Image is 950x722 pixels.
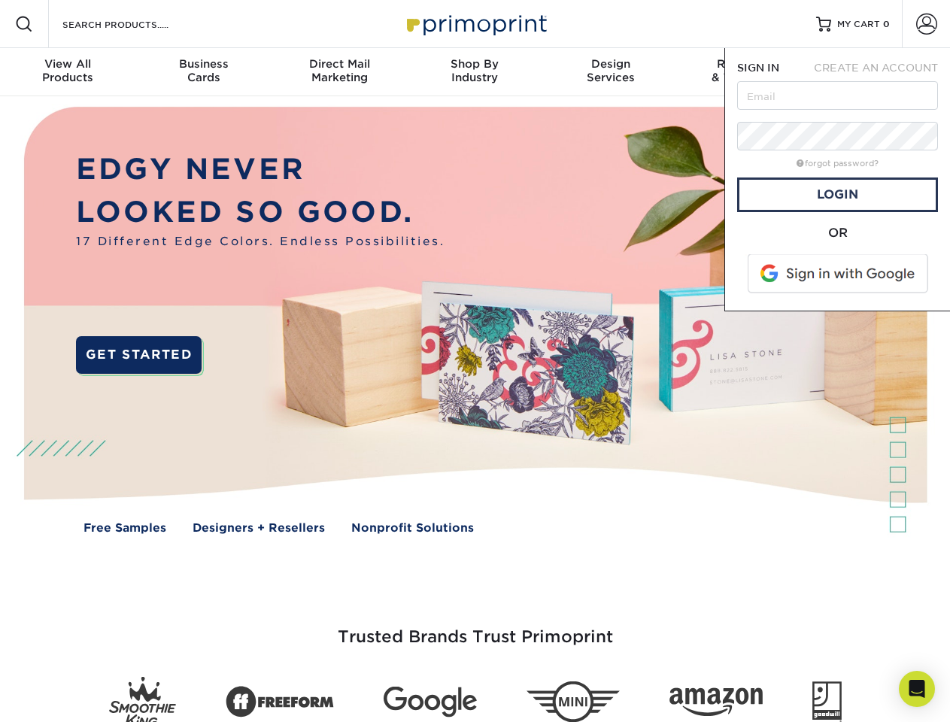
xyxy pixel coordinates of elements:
div: & Templates [678,57,814,84]
div: Marketing [272,57,407,84]
span: Direct Mail [272,57,407,71]
span: Resources [678,57,814,71]
a: Nonprofit Solutions [351,520,474,537]
a: DesignServices [543,48,678,96]
a: Designers + Resellers [193,520,325,537]
input: SEARCH PRODUCTS..... [61,15,208,33]
a: Free Samples [83,520,166,537]
input: Email [737,81,938,110]
div: Services [543,57,678,84]
h3: Trusted Brands Trust Primoprint [35,591,915,665]
div: Open Intercom Messenger [899,671,935,707]
a: Shop ByIndustry [407,48,542,96]
img: Primoprint [400,8,551,40]
a: Direct MailMarketing [272,48,407,96]
div: Industry [407,57,542,84]
span: Design [543,57,678,71]
span: Business [135,57,271,71]
img: Amazon [669,688,763,717]
div: Cards [135,57,271,84]
span: Shop By [407,57,542,71]
span: SIGN IN [737,62,779,74]
span: MY CART [837,18,880,31]
a: Resources& Templates [678,48,814,96]
span: 0 [883,19,890,29]
span: CREATE AN ACCOUNT [814,62,938,74]
a: BusinessCards [135,48,271,96]
p: EDGY NEVER [76,148,445,191]
span: 17 Different Edge Colors. Endless Possibilities. [76,233,445,250]
img: Goodwill [812,681,842,722]
p: LOOKED SO GOOD. [76,191,445,234]
a: forgot password? [797,159,879,168]
a: Login [737,177,938,212]
img: Google [384,687,477,717]
a: GET STARTED [76,336,202,374]
div: OR [737,224,938,242]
